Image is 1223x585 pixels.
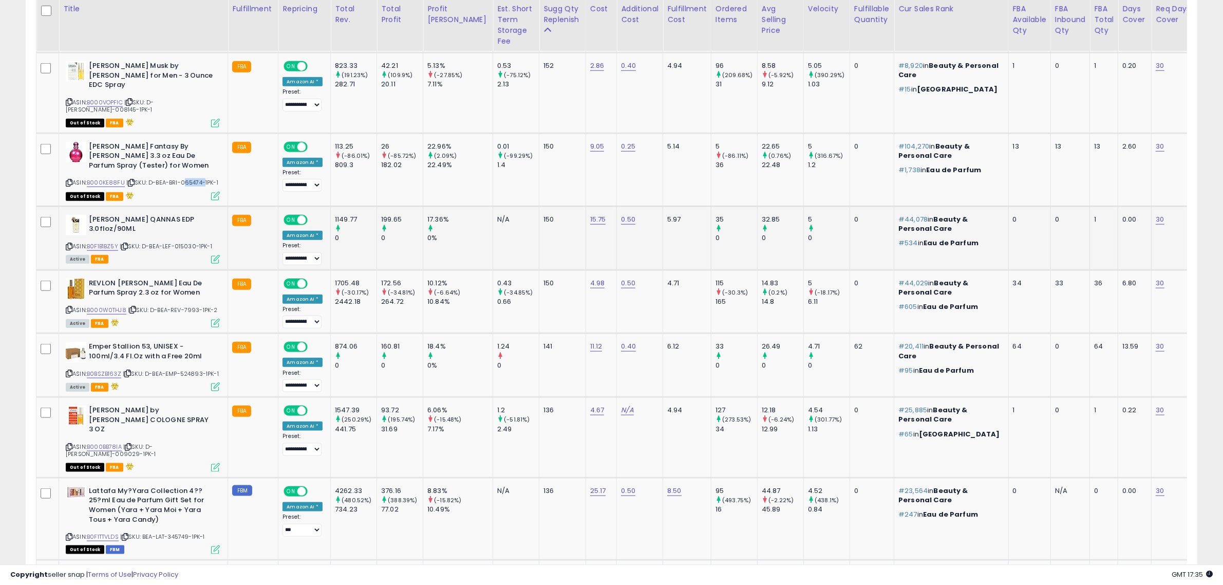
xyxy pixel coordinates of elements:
[898,341,924,351] span: #20,411
[808,160,850,170] div: 1.2
[1156,61,1164,71] a: 30
[66,142,220,199] div: ASIN:
[815,71,844,79] small: (390.29%)
[89,406,214,437] b: [PERSON_NAME] by [PERSON_NAME] COLOGNE SPRAY 3 OZ
[66,98,154,114] span: | SKU: D-[PERSON_NAME]-008145-1PK-1
[808,215,850,224] div: 5
[716,142,757,151] div: 5
[388,288,415,297] small: (-34.81%)
[898,278,969,297] span: Beauty & Personal Care
[66,142,86,162] img: 41uINMrpuyL._SL40_.jpg
[381,361,423,370] div: 0
[306,216,323,225] span: OFF
[898,302,917,312] span: #605
[66,342,86,362] img: 31jIAlLMMUL._SL40_.jpg
[768,288,787,297] small: (0.2%)
[1122,215,1143,224] div: 0.00
[762,4,799,36] div: Avg Selling Price
[381,61,423,70] div: 42.21
[434,71,462,79] small: (-27.85%)
[87,98,123,107] a: B000VOPFIC
[1055,342,1082,351] div: 0
[543,215,578,224] div: 150
[762,142,803,151] div: 22.65
[898,214,928,224] span: #44,078
[716,342,757,351] div: 33
[335,215,377,224] div: 1149.77
[621,486,635,496] a: 0.50
[126,178,218,187] span: | SKU: D-BEA-BRI-065474-1PK-1
[898,61,999,80] span: Beauty & Personal Care
[427,342,493,351] div: 18.4%
[815,152,843,160] small: (316.67%)
[1055,406,1082,415] div: 0
[815,415,842,424] small: (301.77%)
[1094,142,1110,151] div: 13
[1122,406,1143,415] div: 0.22
[808,279,850,288] div: 5
[543,279,578,288] div: 150
[1094,342,1110,351] div: 64
[381,279,423,288] div: 172.56
[381,215,423,224] div: 199.65
[716,361,757,370] div: 0
[123,118,134,125] i: hazardous material
[283,231,323,240] div: Amazon AI *
[854,142,886,151] div: 0
[87,242,118,251] a: B0F1B1BZ5Y
[1013,4,1046,36] div: FBA Available Qty
[621,4,658,25] div: Additional Cost
[66,255,89,264] span: All listings currently available for purchase on Amazon
[716,4,753,25] div: Ordered Items
[283,370,323,393] div: Preset:
[716,80,757,89] div: 31
[667,4,707,25] div: Fulfillment Cost
[898,142,1000,160] p: in
[898,165,920,175] span: #1,738
[667,215,703,224] div: 5.97
[1055,142,1082,151] div: 13
[898,279,1000,297] p: in
[667,486,682,496] a: 8.50
[898,405,927,415] span: #25,885
[381,233,423,243] div: 0
[91,319,108,328] span: FBA
[335,80,377,89] div: 282.71
[87,306,126,315] a: B000W0THJ8
[306,407,323,415] span: OFF
[497,297,539,306] div: 0.66
[497,160,539,170] div: 1.4
[808,4,845,14] div: Velocity
[497,279,539,288] div: 0.43
[381,4,419,25] div: Total Profit
[667,342,703,351] div: 6.12
[667,279,703,288] div: 4.71
[123,370,219,378] span: | SKU: D-BEA-EMP-524893-1PK-1
[87,178,125,187] a: B000KE88FU
[497,215,531,224] div: N/A
[342,152,370,160] small: (-86.01%)
[427,279,493,288] div: 10.12%
[232,4,274,14] div: Fulfillment
[808,233,850,243] div: 0
[66,486,86,499] img: 41-Gupz7G0L._SL40_.jpg
[497,80,539,89] div: 2.13
[898,4,1004,14] div: Cur Sales Rank
[434,152,457,160] small: (2.09%)
[283,158,323,167] div: Amazon AI *
[66,119,104,127] span: All listings that are currently out of stock and unavailable for purchase on Amazon
[898,239,1000,248] p: in
[306,142,323,151] span: OFF
[283,422,323,431] div: Amazon AI *
[808,297,850,306] div: 6.11
[808,61,850,70] div: 5.05
[621,141,635,152] a: 0.25
[434,288,460,297] small: (-6.64%)
[716,61,757,70] div: 96
[342,415,371,424] small: (250.29%)
[898,141,929,151] span: #104,270
[722,152,748,160] small: (-86.11%)
[1013,279,1043,288] div: 34
[768,71,794,79] small: (-5.92%)
[120,242,212,250] span: | SKU: D-BEA-LEF-015030-1PK-1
